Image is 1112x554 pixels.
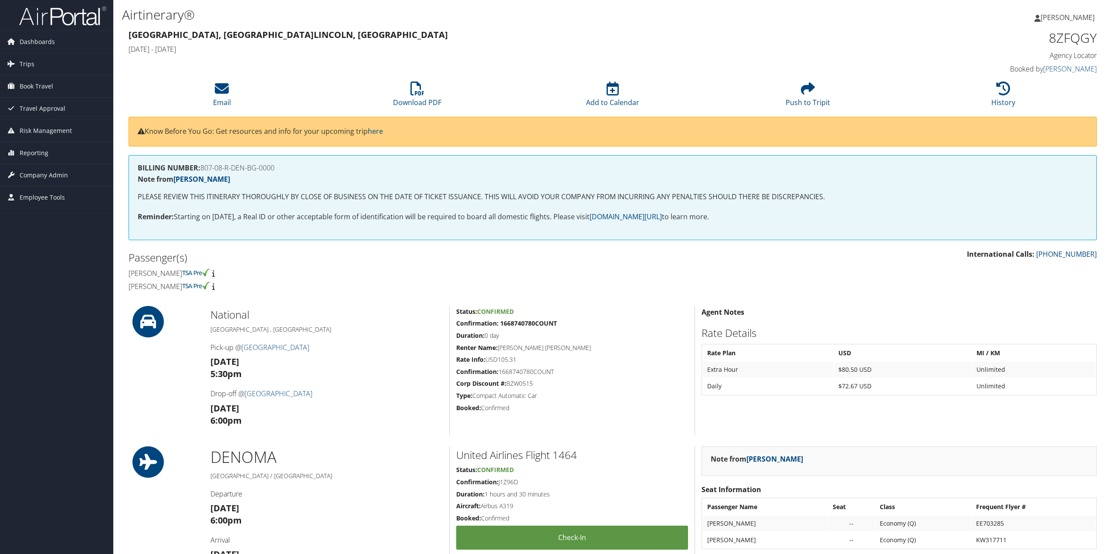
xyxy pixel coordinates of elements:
strong: Renter Name: [456,343,498,352]
h2: Rate Details [702,326,1097,340]
a: Add to Calendar [586,86,639,107]
th: Class [875,499,971,515]
a: [PERSON_NAME] [173,174,230,184]
h5: BZW0515 [456,379,688,388]
a: [GEOGRAPHIC_DATA] [241,343,309,352]
th: Seat [828,499,875,515]
h2: Passenger(s) [129,250,606,265]
h2: National [210,307,443,322]
td: Daily [703,378,833,394]
img: tsa-precheck.png [182,282,210,289]
strong: [DATE] [210,402,239,414]
strong: BILLING NUMBER: [138,163,200,173]
strong: Note from [711,454,803,464]
th: MI / KM [972,345,1095,361]
strong: [DATE] [210,502,239,514]
p: Know Before You Go: Get resources and info for your upcoming trip [138,126,1088,137]
strong: Booked: [456,404,481,412]
a: History [991,86,1015,107]
h4: [PERSON_NAME] [129,269,606,278]
span: Reporting [20,142,48,164]
a: Email [213,86,231,107]
div: -- [833,536,870,544]
p: PLEASE REVIEW THIS ITINERARY THOROUGHLY BY CLOSE OF BUSINESS ON THE DATE OF TICKET ISSUANCE. THIS... [138,191,1088,203]
th: Frequent Flyer # [972,499,1095,515]
td: Unlimited [972,378,1095,394]
h5: Confirmed [456,514,688,523]
strong: Confirmation: [456,478,498,486]
strong: Duration: [456,490,485,498]
span: Confirmed [477,466,514,474]
p: Starting on [DATE], a Real ID or other acceptable form of identification will be required to boar... [138,211,1088,223]
h2: United Airlines Flight 1464 [456,448,688,462]
h5: 1668740780COUNT [456,367,688,376]
h4: [PERSON_NAME] [129,282,606,291]
h4: 807-08-R-DEN-BG-0000 [138,164,1088,171]
th: Passenger Name [703,499,827,515]
a: Push to Tripit [786,86,830,107]
a: Download PDF [393,86,441,107]
span: Confirmed [477,307,514,316]
a: [PERSON_NAME] [1034,4,1103,31]
td: Extra Hour [703,362,833,377]
th: USD [834,345,972,361]
img: airportal-logo.png [19,6,106,26]
strong: Reminder: [138,212,174,221]
span: Employee Tools [20,187,65,208]
td: Economy (Q) [875,532,971,548]
h5: Compact Automatic Car [456,391,688,400]
strong: Booked: [456,514,481,522]
h1: 8ZFQGY [865,29,1097,47]
img: tsa-precheck.png [182,269,210,276]
a: [PERSON_NAME] [746,454,803,464]
td: Economy (Q) [875,516,971,531]
strong: Seat Information [702,485,761,494]
a: Check-in [456,526,688,550]
td: [PERSON_NAME] [703,532,827,548]
strong: Corp Discount #: [456,379,506,387]
h4: Arrival [210,535,443,545]
a: [DOMAIN_NAME][URL] [590,212,662,221]
strong: [DATE] [210,356,239,367]
a: [PHONE_NUMBER] [1036,249,1097,259]
h4: Booked by [865,64,1097,74]
strong: Status: [456,307,477,316]
h4: [DATE] - [DATE] [129,44,851,54]
td: $80.50 USD [834,362,972,377]
strong: [GEOGRAPHIC_DATA], [GEOGRAPHIC_DATA] Lincoln, [GEOGRAPHIC_DATA] [129,29,448,41]
div: -- [833,520,870,527]
h4: Agency Locator [865,51,1097,60]
span: Company Admin [20,164,68,186]
a: [GEOGRAPHIC_DATA] [244,389,312,398]
strong: International Calls: [967,249,1034,259]
td: [PERSON_NAME] [703,516,827,531]
strong: Agent Notes [702,307,744,317]
strong: 5:30pm [210,368,242,380]
h5: USD105.31 [456,355,688,364]
a: here [368,126,383,136]
h4: Drop-off @ [210,389,443,398]
strong: 6:00pm [210,514,242,526]
th: Rate Plan [703,345,833,361]
strong: 6:00pm [210,415,242,426]
strong: Note from [138,174,230,184]
strong: Duration: [456,331,485,340]
td: KW317711 [972,532,1095,548]
a: [PERSON_NAME] [1043,64,1097,74]
h5: [GEOGRAPHIC_DATA] / [GEOGRAPHIC_DATA] [210,472,443,480]
span: Risk Management [20,120,72,142]
td: Unlimited [972,362,1095,377]
h5: J1Z96D [456,478,688,486]
h1: Airtinerary® [122,6,776,24]
h5: Airbus A319 [456,502,688,510]
span: [PERSON_NAME] [1041,13,1095,22]
span: Travel Approval [20,98,65,119]
span: Trips [20,53,34,75]
h4: Departure [210,489,443,499]
strong: Type: [456,391,472,400]
strong: Rate Info: [456,355,485,364]
strong: Aircraft: [456,502,481,510]
span: Book Travel [20,75,53,97]
h5: 0 day [456,331,688,340]
strong: Confirmation: [456,367,498,376]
